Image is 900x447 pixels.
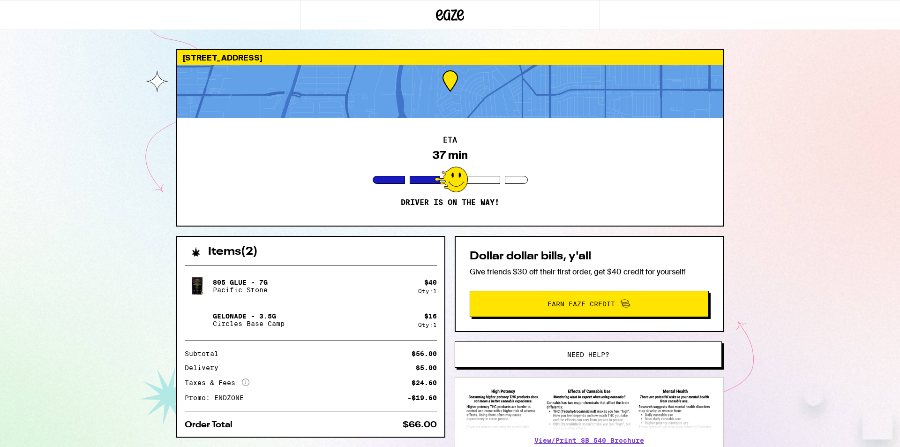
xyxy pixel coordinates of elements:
h2: Dollar dollar bills, y'all [470,251,709,262]
button: Earn Eaze Credit [470,291,709,317]
div: $56.00 [412,350,437,357]
button: Need help? [455,341,722,368]
h2: Items ( 2 ) [208,246,258,258]
div: Order Total [185,421,239,429]
p: Give friends $30 off their first order, get $40 credit for yourself! [470,267,709,277]
img: 805 Glue - 7g [185,273,211,299]
div: 37 min [433,149,468,162]
img: SB 540 Brochure preview [465,387,714,431]
div: Qty: 1 [418,322,437,328]
div: Promo: ENDZONE [185,394,250,401]
img: Gelonade - 3.5g [185,307,211,333]
h2: ETA [443,136,457,144]
div: Subtotal [185,350,225,357]
div: $24.60 [412,379,437,386]
div: $ 40 [424,279,437,286]
div: -$19.60 [407,394,437,401]
p: Pacific Stone [213,286,268,294]
div: $ 16 [424,312,437,320]
iframe: Button to launch messaging window [862,409,892,439]
div: $5.00 [416,364,437,371]
p: 805 Glue - 7g [213,279,268,286]
div: Delivery [185,364,225,371]
div: [STREET_ADDRESS] [177,50,723,65]
span: Earn Eaze Credit [547,301,615,307]
p: Gelonade - 3.5g [213,312,285,320]
span: Need help? [567,351,609,358]
p: Circles Base Camp [213,320,285,327]
div: Taxes & Fees [185,379,249,387]
iframe: Close message [804,387,823,406]
a: View/Print SB 540 Brochure [534,437,644,444]
div: $66.00 [403,421,437,429]
div: Qty: 1 [418,288,437,294]
p: Driver is on the way! [401,198,499,207]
